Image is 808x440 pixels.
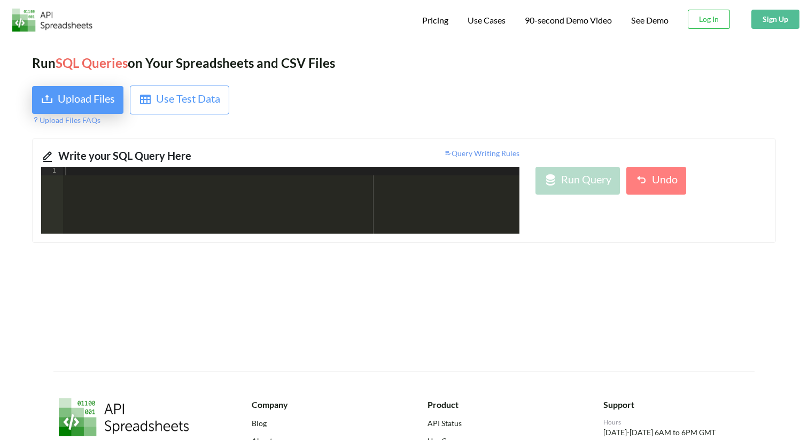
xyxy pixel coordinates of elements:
span: SQL Queries [56,55,128,71]
div: Support [603,398,749,411]
a: Blog [252,418,398,429]
button: Run Query [535,167,620,195]
span: Query Writing Rules [444,149,519,158]
span: Use Cases [468,15,506,25]
div: Run Query [561,171,611,190]
div: Company [252,398,398,411]
div: Product [428,398,573,411]
div: Upload Files [58,90,115,110]
span: Upload Files FAQs [32,115,100,125]
button: Undo [626,167,686,195]
div: Use Test Data [156,90,220,110]
button: Use Test Data [130,86,229,114]
a: API Status [428,418,573,429]
p: [DATE]-[DATE] 6AM to 6PM GMT [603,427,749,438]
button: Upload Files [32,86,123,114]
img: Logo.png [12,9,92,32]
span: Pricing [422,15,448,25]
div: Write your SQL Query Here [58,148,273,167]
div: Hours [603,418,749,427]
span: 90-second Demo Video [525,16,612,25]
div: 1 [41,167,63,175]
div: Run on Your Spreadsheets and CSV Files [32,53,776,73]
img: API Spreadsheets Logo [59,398,189,436]
button: Sign Up [751,10,799,29]
div: Undo [652,171,678,190]
button: Log In [688,10,730,29]
a: See Demo [631,15,669,26]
